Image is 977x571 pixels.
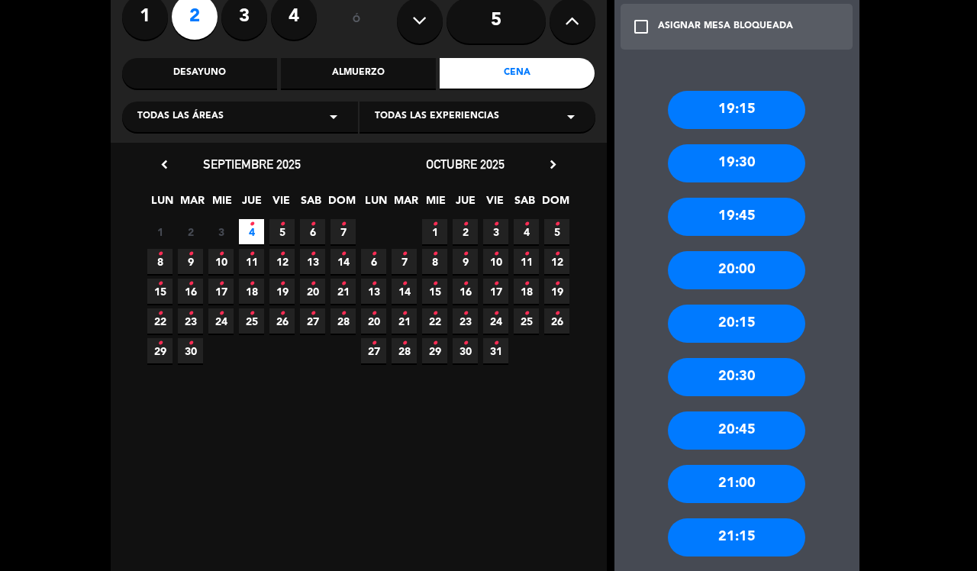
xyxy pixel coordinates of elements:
span: 27 [361,338,386,363]
span: MIE [209,192,234,217]
i: • [493,272,498,296]
i: • [493,242,498,266]
span: DOM [328,192,353,217]
span: 27 [300,308,325,334]
i: arrow_drop_down [562,108,580,126]
span: 14 [331,249,356,274]
span: 7 [331,219,356,244]
span: 13 [300,249,325,274]
i: • [401,242,407,266]
i: • [249,212,254,237]
i: • [218,302,224,326]
i: • [524,242,529,266]
span: JUE [239,192,264,217]
div: 20:15 [668,305,805,343]
i: • [463,242,468,266]
span: 26 [269,308,295,334]
span: 5 [269,219,295,244]
span: SAB [298,192,324,217]
span: 25 [239,308,264,334]
div: 21:15 [668,518,805,556]
span: 16 [453,279,478,304]
span: 12 [269,249,295,274]
i: • [463,212,468,237]
i: • [524,302,529,326]
span: 19 [269,279,295,304]
i: chevron_left [156,156,173,173]
span: MAR [393,192,418,217]
span: 12 [544,249,569,274]
span: 29 [422,338,447,363]
span: LUN [150,192,175,217]
i: • [279,302,285,326]
span: 21 [392,308,417,334]
span: LUN [363,192,389,217]
i: • [371,242,376,266]
span: 14 [392,279,417,304]
i: • [432,212,437,237]
i: • [340,242,346,266]
i: check_box_outline_blank [632,18,650,36]
span: 10 [483,249,508,274]
i: • [157,302,163,326]
i: • [493,331,498,356]
span: 17 [208,279,234,304]
div: 20:00 [668,251,805,289]
i: • [340,272,346,296]
span: 30 [178,338,203,363]
span: 9 [178,249,203,274]
div: 20:45 [668,411,805,450]
i: • [157,272,163,296]
span: 10 [208,249,234,274]
div: 21:00 [668,465,805,503]
div: 19:45 [668,198,805,236]
i: • [554,272,559,296]
i: • [432,242,437,266]
i: • [524,212,529,237]
span: MIE [423,192,448,217]
i: • [218,242,224,266]
span: 13 [361,279,386,304]
span: 6 [300,219,325,244]
i: • [340,302,346,326]
i: chevron_right [545,156,561,173]
i: • [493,302,498,326]
span: 5 [544,219,569,244]
span: 23 [453,308,478,334]
span: septiembre 2025 [203,156,301,172]
i: • [463,272,468,296]
span: 26 [544,308,569,334]
i: • [463,302,468,326]
span: 3 [483,219,508,244]
i: • [432,331,437,356]
span: 19 [544,279,569,304]
i: • [310,302,315,326]
i: • [279,242,285,266]
span: 17 [483,279,508,304]
i: • [401,331,407,356]
span: 2 [453,219,478,244]
i: • [188,302,193,326]
span: 8 [147,249,173,274]
i: • [371,272,376,296]
i: • [188,331,193,356]
i: • [249,272,254,296]
div: 19:15 [668,91,805,129]
i: • [188,242,193,266]
span: 18 [514,279,539,304]
span: 9 [453,249,478,274]
i: • [218,272,224,296]
i: • [463,331,468,356]
i: arrow_drop_down [324,108,343,126]
span: 22 [422,308,447,334]
i: • [310,242,315,266]
span: Todas las experiencias [375,109,499,124]
i: • [401,302,407,326]
i: • [249,242,254,266]
i: • [524,272,529,296]
div: Cena [440,58,595,89]
i: • [310,212,315,237]
i: • [157,242,163,266]
span: SAB [512,192,537,217]
span: VIE [482,192,508,217]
